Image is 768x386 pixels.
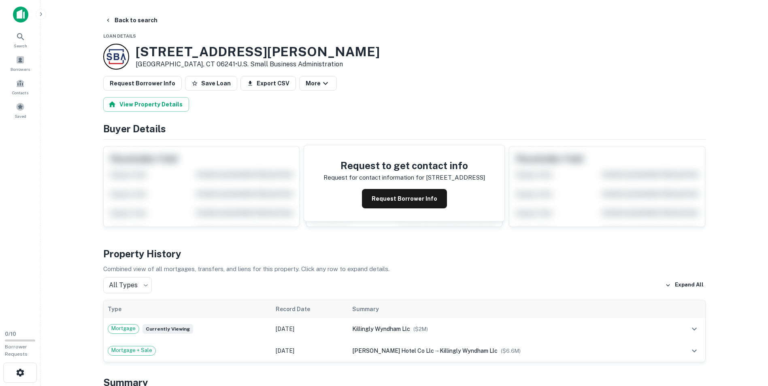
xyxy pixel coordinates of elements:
p: Request for contact information for [323,173,424,182]
span: Borrowers [11,66,30,72]
span: ($ 2M ) [413,326,428,332]
span: 0 / 10 [5,331,16,337]
span: Search [14,42,27,49]
span: ($ 6.6M ) [501,348,521,354]
button: Export CSV [240,76,296,91]
span: Mortgage + Sale [108,346,155,354]
button: expand row [687,322,701,336]
h3: [STREET_ADDRESS][PERSON_NAME] [136,44,380,59]
th: Type [104,300,272,318]
span: Saved [15,113,26,119]
span: Borrower Requests [5,344,28,357]
button: Request Borrower Info [362,189,447,208]
button: Back to search [102,13,161,28]
button: expand row [687,344,701,358]
span: [PERSON_NAME] hotel co llc [352,348,434,354]
a: Borrowers [2,52,38,74]
span: Currently viewing [143,324,193,334]
img: capitalize-icon.png [13,6,28,23]
button: Save Loan [185,76,237,91]
button: View Property Details [103,97,189,112]
h4: Buyer Details [103,121,706,136]
span: Mortgage [108,324,139,333]
span: Loan Details [103,34,136,38]
p: Combined view of all mortgages, transfers, and liens for this property. Click any row to expand d... [103,264,706,274]
button: Expand All [663,279,706,291]
button: More [299,76,337,91]
h4: Property History [103,246,706,261]
a: Saved [2,99,38,121]
a: Search [2,29,38,51]
th: Summary [348,300,666,318]
iframe: Chat Widget [728,321,768,360]
span: Contacts [12,89,28,96]
button: Request Borrower Info [103,76,182,91]
h4: Request to get contact info [323,158,485,173]
p: [GEOGRAPHIC_DATA], CT 06241 • [136,59,380,69]
p: [STREET_ADDRESS] [426,173,485,182]
td: [DATE] [272,318,348,340]
span: killingly wyndham llc [440,348,498,354]
span: killingly wyndham llc [352,326,410,332]
div: All Types [103,277,152,293]
a: Contacts [2,76,38,98]
td: [DATE] [272,340,348,362]
a: U.s. Small Business Administration [237,60,343,68]
th: Record Date [272,300,348,318]
div: → [352,346,662,355]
